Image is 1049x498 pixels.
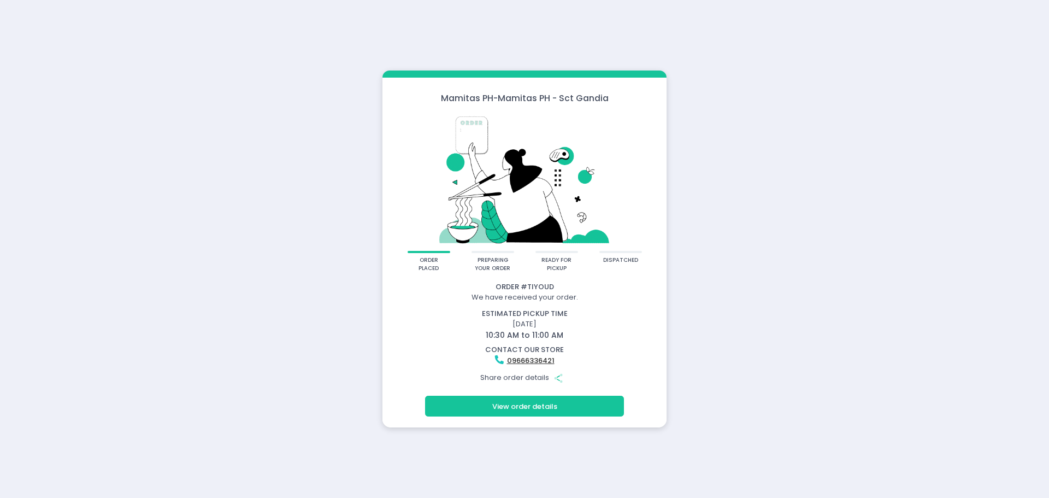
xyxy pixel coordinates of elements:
[384,367,665,388] div: Share order details
[411,256,446,272] div: order placed
[384,282,665,292] div: Order # TIYOUD
[486,330,563,341] span: 10:30 AM to 11:00 AM
[378,308,672,341] div: [DATE]
[397,112,652,251] img: talkie
[507,355,555,366] a: 09666336421
[384,344,665,355] div: contact our store
[425,396,624,417] button: View order details
[475,256,510,272] div: preparing your order
[382,92,667,104] div: Mamitas PH - Mamitas PH - Sct Gandia
[603,256,638,265] div: dispatched
[539,256,574,272] div: ready for pickup
[384,308,665,319] div: estimated pickup time
[384,292,665,303] div: We have received your order.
